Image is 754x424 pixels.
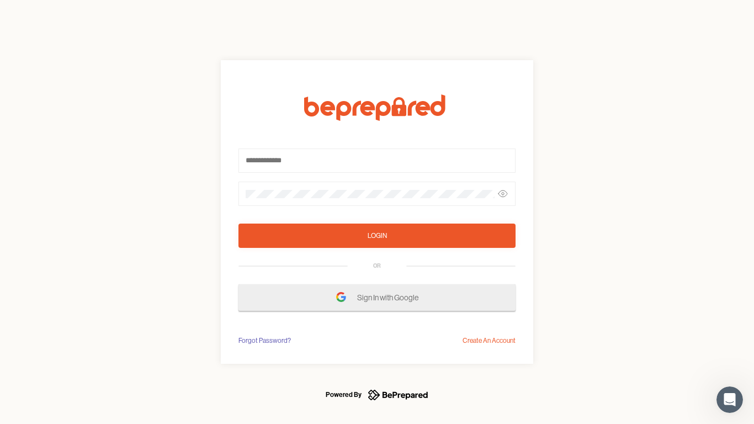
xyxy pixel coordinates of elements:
div: OR [373,262,381,271]
iframe: Intercom live chat [716,386,743,413]
button: Sign In with Google [238,284,516,311]
span: Sign In with Google [357,288,424,308]
div: Create An Account [463,335,516,346]
div: Forgot Password? [238,335,291,346]
button: Login [238,224,516,248]
div: Powered By [326,388,362,401]
div: Login [368,230,387,241]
